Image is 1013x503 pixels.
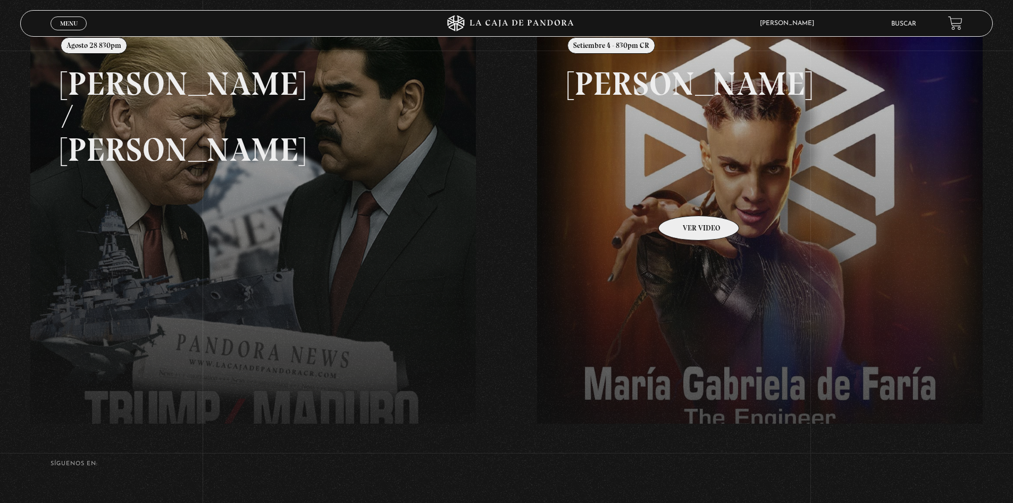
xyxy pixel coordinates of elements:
span: [PERSON_NAME] [755,20,825,27]
a: Buscar [891,21,916,27]
span: Cerrar [56,29,81,37]
h4: SÍguenos en: [51,461,962,467]
a: View your shopping cart [948,16,962,30]
span: Menu [60,20,78,27]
